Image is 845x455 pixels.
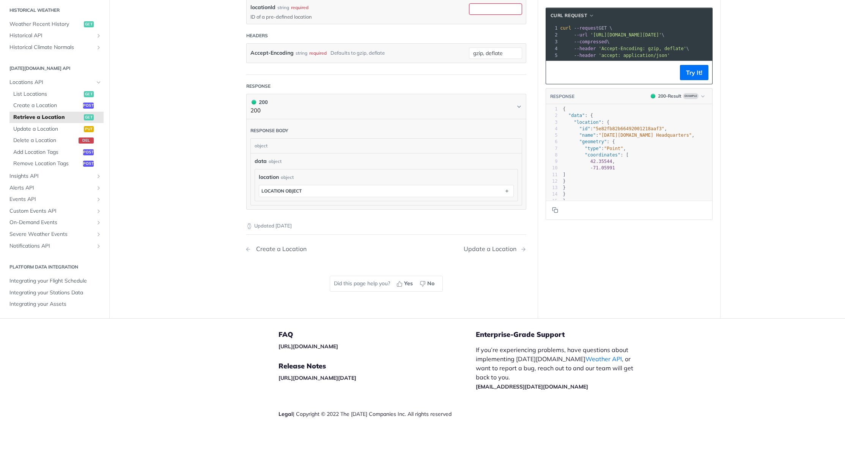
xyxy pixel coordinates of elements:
div: Response body [250,127,288,134]
div: 3 [546,38,559,45]
span: 200 [252,100,256,104]
span: 42.35544 [590,159,612,164]
span: } [563,179,566,184]
button: Hide subpages for Locations API [96,79,102,85]
span: post [83,103,94,109]
a: Locations APIHide subpages for Locations API [6,77,104,88]
span: Events API [9,196,94,203]
button: Try It! [680,65,708,80]
div: 12 [546,178,558,185]
button: RESPONSE [550,93,575,100]
span: "[DATE][DOMAIN_NAME] Headquarters" [598,133,692,138]
span: location [259,173,279,181]
span: } [563,198,566,204]
span: No [427,280,434,288]
div: object [269,158,282,165]
div: 8 [546,152,558,158]
p: Updated [DATE] [246,222,526,230]
a: On-Demand EventsShow subpages for On-Demand Events [6,217,104,228]
a: Legal [279,411,293,417]
span: Update a Location [13,125,82,133]
span: \ [560,32,665,38]
div: 7 [546,145,558,152]
span: "type" [585,146,601,151]
span: Integrating your Assets [9,300,102,308]
span: post [83,149,94,155]
a: Historical Climate NormalsShow subpages for Historical Climate Normals [6,41,104,53]
svg: Chevron [516,104,522,110]
div: 200 - Result [658,93,681,100]
span: } [563,185,566,190]
span: post [83,161,94,167]
h2: Platform DATA integration [6,264,104,270]
div: Create a Location [252,245,307,253]
span: \ [560,46,689,51]
a: [URL][DOMAIN_NAME][DATE] [279,374,356,381]
a: Severe Weather EventsShow subpages for Severe Weather Events [6,229,104,240]
a: Weather Recent Historyget [6,18,104,30]
h2: Historical Weather [6,6,104,13]
span: } [563,191,566,197]
span: \ [560,39,610,44]
a: [URL][DOMAIN_NAME] [279,343,338,350]
div: Defaults to gzip, deflate [330,47,385,58]
span: : { [563,120,610,125]
span: Historical API [9,32,94,39]
a: [EMAIL_ADDRESS][DATE][DOMAIN_NAME] [476,383,588,390]
span: Create a Location [13,102,81,109]
a: Update a Locationput [9,123,104,134]
div: string [296,47,307,58]
span: curl [560,25,571,31]
span: --header [574,53,596,58]
div: 14 [546,191,558,197]
div: Update a Location [464,245,520,253]
span: : { [563,139,615,144]
span: "coordinates" [585,152,620,158]
span: : [ [563,152,629,158]
span: "Point" [604,146,623,151]
span: --compressed [574,39,607,44]
span: Example [683,93,699,99]
a: Create a Locationpost [9,100,104,111]
a: Insights APIShow subpages for Insights API [6,171,104,182]
span: Weather Recent History [9,20,82,28]
a: Next Page: Update a Location [464,245,526,253]
span: : { [563,113,593,118]
p: If you’re experiencing problems, have questions about implementing [DATE][DOMAIN_NAME] , or want ... [476,345,641,391]
button: Show subpages for Severe Weather Events [96,231,102,237]
span: --header [574,46,596,51]
span: Retrieve a Location [13,114,82,121]
div: 5 [546,52,559,59]
span: : , [563,126,667,131]
a: Weather API [585,355,622,363]
button: Show subpages for Insights API [96,173,102,179]
span: { [563,106,566,112]
span: del [79,137,94,144]
div: 1 [546,106,558,112]
button: Show subpages for Notifications API [96,243,102,249]
div: 11 [546,172,558,178]
a: Notifications APIShow subpages for Notifications API [6,240,104,251]
div: 1 [546,25,559,32]
span: On-Demand Events [9,219,94,226]
button: Show subpages for Custom Events API [96,208,102,214]
span: Notifications API [9,242,94,250]
a: Previous Page: Create a Location [246,245,366,253]
button: Yes [394,278,417,289]
button: 200200-ResultExample [647,92,708,100]
button: Show subpages for On-Demand Events [96,220,102,226]
div: location object [261,188,302,194]
span: Severe Weather Events [9,231,94,238]
div: Response [246,83,271,90]
h5: Enterprise-Grade Support [476,330,653,339]
span: : , [563,146,626,151]
a: Remove Location Tagspost [9,158,104,169]
button: Copy to clipboard [550,204,560,216]
span: Yes [404,280,413,288]
h5: Release Notes [279,362,476,371]
div: 3 [546,119,558,126]
div: required [291,4,308,11]
span: ] [563,172,566,177]
span: 71.05991 [593,165,615,171]
span: , [563,159,615,164]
